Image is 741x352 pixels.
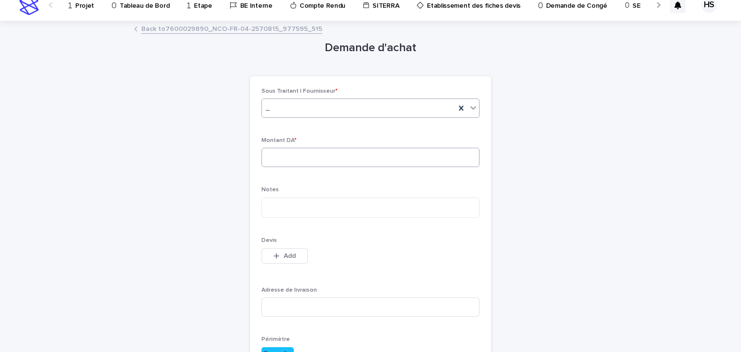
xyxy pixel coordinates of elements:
[261,248,308,264] button: Add
[284,253,296,259] span: Add
[141,23,322,34] a: Back to7600029890_NCO-FR-04-2570815_977595_515
[261,287,317,293] span: Adresse de livraison
[261,138,297,143] span: Montant DA
[261,187,279,193] span: Notes
[261,238,277,243] span: Devis
[261,88,338,94] span: Sous Traitant | Fournisseur
[261,337,290,342] span: Périmètre
[266,103,270,113] span: _
[250,41,491,55] h1: Demande d'achat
